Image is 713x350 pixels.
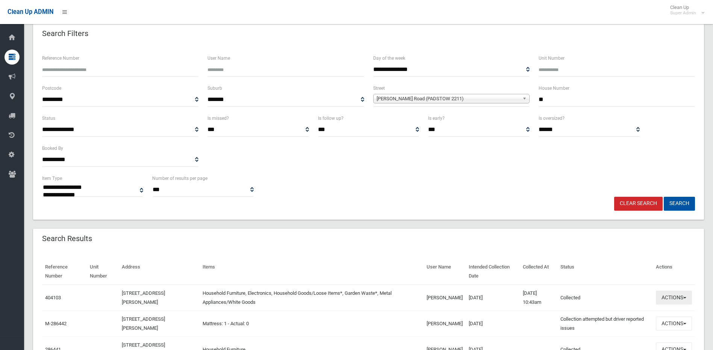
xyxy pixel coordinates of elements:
label: Is missed? [207,114,229,122]
th: Address [119,259,200,285]
th: Reference Number [42,259,87,285]
button: Actions [656,291,692,305]
a: M-286442 [45,321,67,326]
label: User Name [207,54,230,62]
label: Is follow up? [318,114,344,122]
th: Unit Number [87,259,119,285]
td: [PERSON_NAME] [424,311,466,336]
label: Item Type [42,174,62,183]
td: [DATE] [466,311,520,336]
td: Collected [557,285,653,311]
label: House Number [539,84,569,92]
span: [PERSON_NAME] Road (PADSTOW 2211) [377,94,519,103]
th: Status [557,259,653,285]
label: Day of the week [373,54,405,62]
label: Is oversized? [539,114,565,122]
label: Postcode [42,84,61,92]
td: [PERSON_NAME] [424,285,466,311]
td: [DATE] [466,285,520,311]
button: Search [664,197,695,211]
a: [STREET_ADDRESS][PERSON_NAME] [122,316,165,331]
label: Number of results per page [152,174,207,183]
header: Search Filters [33,26,97,41]
a: [STREET_ADDRESS][PERSON_NAME] [122,290,165,305]
th: Intended Collection Date [466,259,520,285]
a: 404103 [45,295,61,300]
td: Collection attempted but driver reported issues [557,311,653,336]
label: Booked By [42,144,63,152]
td: [DATE] 10:43am [520,285,558,311]
header: Search Results [33,231,101,246]
button: Actions [656,317,692,330]
th: User Name [424,259,466,285]
th: Collected At [520,259,558,285]
th: Items [200,259,424,285]
span: Clean Up [666,5,704,16]
label: Unit Number [539,54,565,62]
label: Status [42,114,55,122]
a: Clear Search [614,197,663,211]
label: Street [373,84,385,92]
label: Suburb [207,84,222,92]
td: Household Furniture, Electronics, Household Goods/Loose Items*, Garden Waste*, Metal Appliances/W... [200,285,424,311]
label: Reference Number [42,54,79,62]
td: Mattress: 1 - Actual: 0 [200,311,424,336]
label: Is early? [428,114,445,122]
span: Clean Up ADMIN [8,8,53,15]
small: Super Admin [670,10,696,16]
th: Actions [653,259,695,285]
